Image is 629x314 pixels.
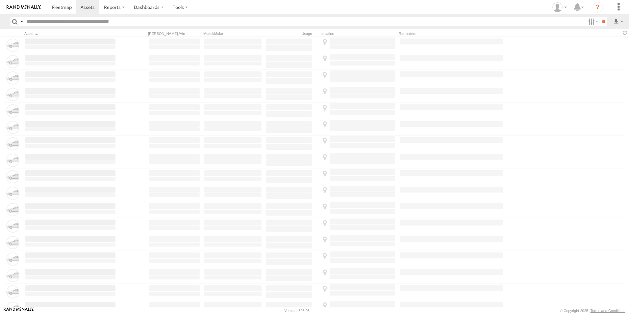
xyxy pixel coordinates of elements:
[560,309,625,313] div: © Copyright 2025 -
[399,31,504,36] div: Reminders
[613,17,624,26] label: Export results as...
[24,31,116,36] div: Click to Sort
[19,17,24,26] label: Search Query
[4,307,34,314] a: Visit our Website
[586,17,600,26] label: Search Filter Options
[7,5,41,10] img: rand-logo.svg
[320,31,396,36] div: Location
[621,30,629,36] span: Refresh
[285,309,310,313] div: Version: 305.03
[592,2,603,13] i: ?
[148,31,201,36] div: [PERSON_NAME]./Vin
[265,31,318,36] div: Usage
[591,309,625,313] a: Terms and Conditions
[550,2,569,12] div: Darren Ward
[203,31,263,36] div: Model/Make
